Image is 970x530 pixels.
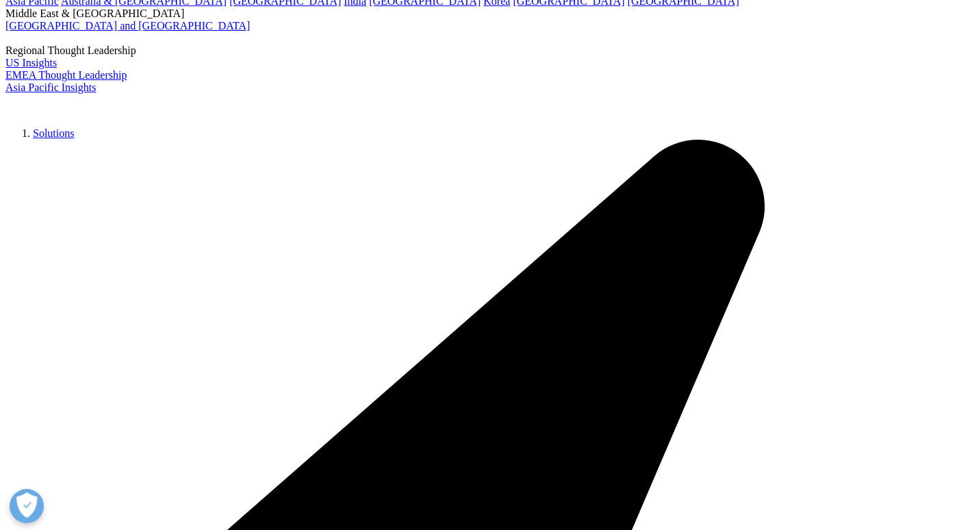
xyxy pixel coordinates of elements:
[5,69,127,81] a: EMEA Thought Leadership
[5,8,965,20] div: Middle East & [GEOGRAPHIC_DATA]
[5,45,965,57] div: Regional Thought Leadership
[5,94,115,114] img: IQVIA Healthcare Information Technology and Pharma Clinical Research Company
[5,81,96,93] a: Asia Pacific Insights
[5,20,250,31] a: [GEOGRAPHIC_DATA] and [GEOGRAPHIC_DATA]
[10,489,44,523] button: 打开偏好
[5,57,57,68] a: US Insights
[22,49,227,76] h1: Search
[33,127,74,139] a: Solutions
